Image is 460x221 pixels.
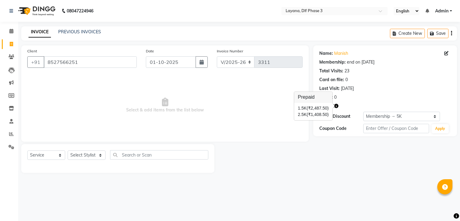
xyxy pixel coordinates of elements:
[110,150,208,160] input: Search or Scan
[431,124,449,133] button: Apply
[319,59,346,65] div: Membership:
[67,2,93,19] b: 08047224946
[347,59,374,65] div: end on [DATE]
[334,94,337,101] div: 0
[27,75,303,136] span: Select & add items from the list below
[307,112,329,117] span: (₹1,408.50)
[319,125,363,132] div: Coupon Code
[344,68,349,74] div: 23
[319,113,363,120] div: Apply Discount
[146,48,154,54] label: Date
[15,2,57,19] img: logo
[298,111,329,118] div: 5K
[294,92,332,103] h3: Prepaid
[27,56,44,68] button: +91
[298,112,301,117] span: 2.
[319,50,333,57] div: Name:
[27,48,37,54] label: Client
[363,124,429,133] input: Enter Offer / Coupon Code
[341,85,354,92] div: [DATE]
[435,8,448,14] span: Admin
[390,29,425,38] button: Create New
[44,56,137,68] input: Search by Name/Mobile/Email/Code
[427,29,448,38] button: Save
[319,68,343,74] div: Total Visits:
[334,50,348,57] a: Manish
[29,27,51,38] a: INVOICE
[435,197,454,215] iframe: chat widget
[319,85,340,92] div: Last Visit:
[298,106,301,110] span: 1.
[307,106,329,110] span: (₹2,487.50)
[217,48,243,54] label: Invoice Number
[319,77,344,83] div: Card on file:
[345,77,348,83] div: 0
[298,105,329,111] div: 5K
[58,29,101,35] a: PREVIOUS INVOICES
